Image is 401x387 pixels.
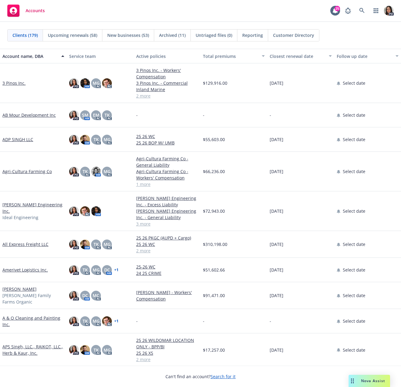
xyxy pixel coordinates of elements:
img: photo [80,240,90,249]
img: photo [69,265,79,275]
a: 2 more [136,247,198,254]
img: photo [69,240,79,249]
a: [PERSON_NAME] Engineering Inc. - General Liability [136,208,198,221]
a: [PERSON_NAME] - Workers' Compensation [136,289,198,302]
span: MG [104,136,111,143]
img: photo [80,135,90,144]
a: + 1 [114,319,119,323]
span: TK [94,136,99,143]
span: [DATE] [270,136,283,143]
span: SM [82,112,88,118]
div: Active policies [136,53,198,59]
span: Select date [343,267,365,273]
span: Clients (179) [12,32,38,38]
a: 25 26 WILDOMAR LOCATION ONLY - BPP/BI [136,337,198,350]
span: $129,916.00 [203,80,227,86]
span: - [270,318,271,324]
span: $91,471.00 [203,292,225,299]
a: ADP SINGH LLC [2,136,33,143]
span: MG [93,318,100,324]
a: All Express Freight LLC [2,241,48,247]
button: Service team [67,49,133,63]
span: [DATE] [270,347,283,353]
a: 3 Pinos Inc. - Workers' Compensation [136,67,198,80]
div: Follow up date [337,53,392,59]
span: Select date [343,292,365,299]
span: TK [83,267,88,273]
span: MG [104,347,111,353]
img: photo [69,167,79,176]
img: photo [80,206,90,216]
span: MG [104,241,111,247]
a: Report a Bug [342,5,354,17]
a: 24 25 CRIME [136,270,198,276]
span: TK [105,112,110,118]
a: Agri-Cultura Farming Co - Workers' Compensation [136,168,198,181]
a: Amerivet Logistics Inc. [2,267,48,273]
div: Account name, DBA [2,53,58,59]
span: $17,257.00 [203,347,225,353]
button: Closest renewal date [267,49,334,63]
span: [DATE] [270,267,283,273]
img: photo [91,167,101,176]
a: Agri-Cultura Farming Co - General Liability [136,155,198,168]
a: Accounts [5,2,47,19]
img: photo [80,345,90,355]
span: TK [83,168,88,175]
span: Can't find an account? [165,373,236,380]
a: Search for it [211,374,236,379]
a: Search [356,5,368,17]
span: $310,198.00 [203,241,227,247]
span: Ideal Engineering [2,214,38,221]
a: 1 more [136,181,198,187]
button: Nova Assist [349,375,390,387]
a: A & O Cleaning and Painting Inc. [2,315,64,328]
span: Nova Assist [361,378,385,383]
span: [DATE] [270,80,283,86]
span: [DATE] [270,208,283,214]
a: 3 Pinos Inc. [2,80,26,86]
span: [DATE] [270,292,283,299]
span: TK [83,318,88,324]
span: - [136,112,138,118]
img: photo [69,206,79,216]
span: [DATE] [270,241,283,247]
span: [PERSON_NAME] Family Farms Organic [2,292,64,305]
span: MC [93,292,99,299]
span: [DATE] [270,168,283,175]
a: 2 more [136,93,198,99]
span: $55,603.00 [203,136,225,143]
span: - [203,112,204,118]
span: Accounts [26,8,45,13]
a: Switch app [370,5,382,17]
a: APS Singh, LLC., RAIKOT, LLC., Herb & Kaur, Inc. [2,343,64,356]
span: Archived (11) [159,32,186,38]
div: 25 [335,6,340,11]
a: + 1 [114,268,119,272]
a: [PERSON_NAME] Engineering Inc. [2,201,64,214]
a: AB Mour Development Inc [2,112,56,118]
button: Total premiums [200,49,267,63]
span: $51,602.66 [203,267,225,273]
span: Upcoming renewals (58) [48,32,97,38]
span: TK [94,347,99,353]
img: photo [102,78,112,88]
img: photo [69,291,79,300]
a: [PERSON_NAME] [2,286,37,292]
span: - [136,318,138,324]
span: MG [93,80,100,86]
span: Select date [343,241,365,247]
a: 25 26 PKGC (AUPD + Cargo) [136,235,198,241]
a: 3 more [136,221,198,227]
span: MG [93,267,100,273]
span: $66,236.00 [203,168,225,175]
span: Reporting [242,32,263,38]
div: Closest renewal date [270,53,325,59]
img: photo [80,78,90,88]
a: 25 26 WC [136,133,198,140]
span: - [270,112,271,118]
